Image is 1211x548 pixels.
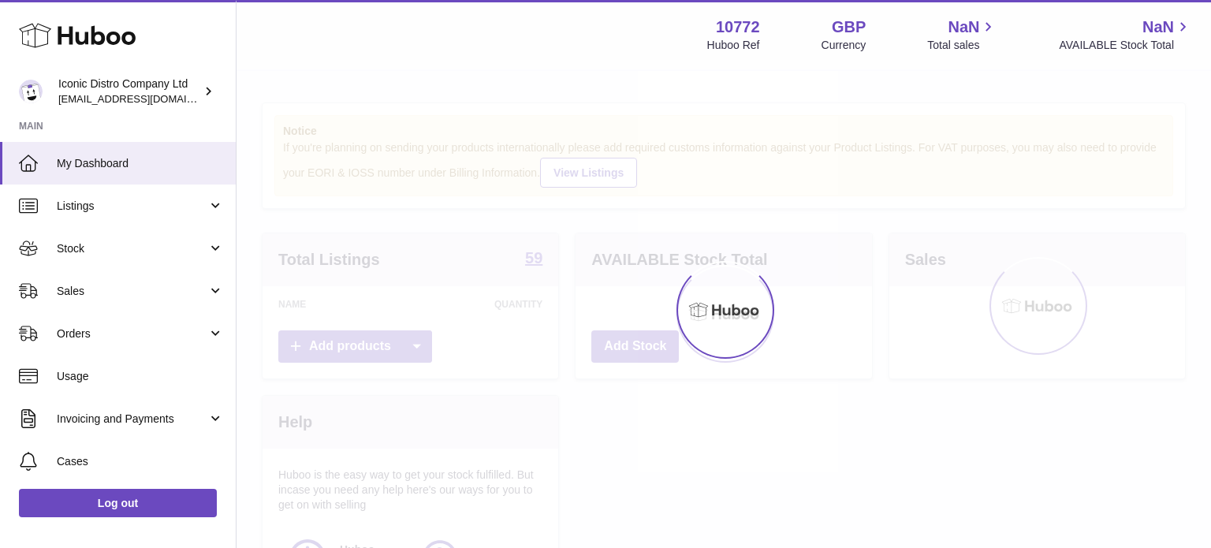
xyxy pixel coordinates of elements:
[822,38,866,53] div: Currency
[57,369,224,384] span: Usage
[716,17,760,38] strong: 10772
[57,284,207,299] span: Sales
[1059,38,1192,53] span: AVAILABLE Stock Total
[57,156,224,171] span: My Dashboard
[948,17,979,38] span: NaN
[927,38,997,53] span: Total sales
[1059,17,1192,53] a: NaN AVAILABLE Stock Total
[57,454,224,469] span: Cases
[57,241,207,256] span: Stock
[1142,17,1174,38] span: NaN
[707,38,760,53] div: Huboo Ref
[19,489,217,517] a: Log out
[927,17,997,53] a: NaN Total sales
[832,17,866,38] strong: GBP
[58,76,200,106] div: Iconic Distro Company Ltd
[58,92,232,105] span: [EMAIL_ADDRESS][DOMAIN_NAME]
[57,412,207,427] span: Invoicing and Payments
[57,326,207,341] span: Orders
[57,199,207,214] span: Listings
[19,80,43,103] img: internalAdmin-10772@internal.huboo.com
